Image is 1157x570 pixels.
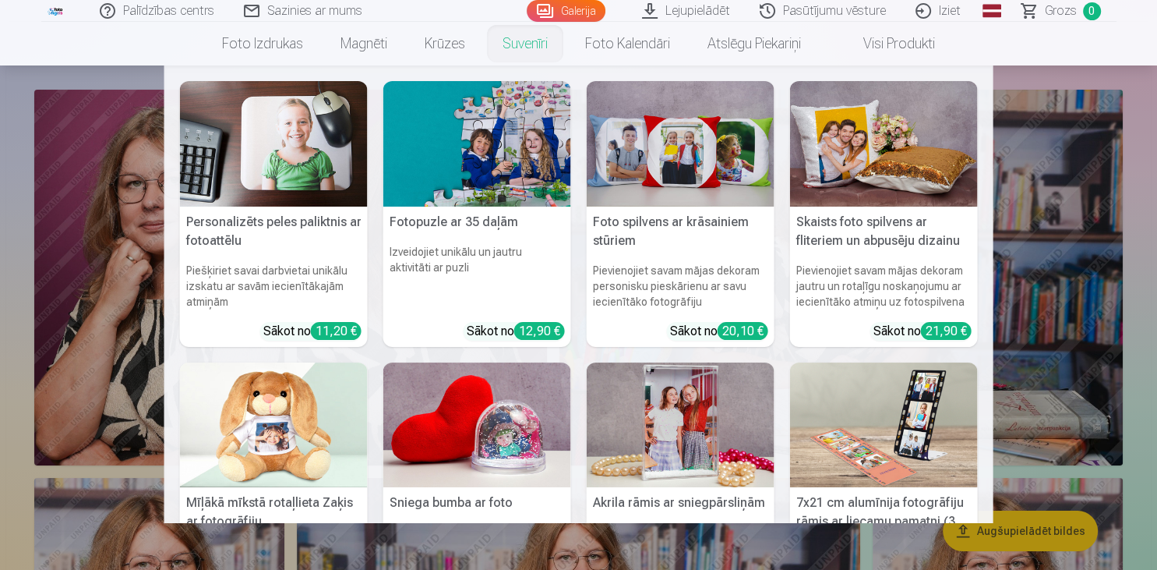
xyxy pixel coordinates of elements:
[383,81,571,347] a: Fotopuzle ar 35 daļāmFotopuzle ar 35 daļāmIzveidojiet unikālu un jautru aktivitāti ar puzliSākot ...
[790,81,978,347] a: Skaists foto spilvens ar fliteriem un abpusēju dizainuSkaists foto spilvens ar fliteriem un abpus...
[587,487,774,519] h5: Akrila rāmis ar sniegpārsliņām
[820,22,954,65] a: Visi produkti
[311,322,362,340] div: 11,20 €
[203,22,322,65] a: Foto izdrukas
[180,487,368,537] h5: Mīļākā mīkstā rotaļlieta Zaķis ar fotogrāfiju
[790,207,978,257] h5: Skaists foto spilvens ar fliteriem un abpusēju dizainu
[566,22,689,65] a: Foto kalendāri
[322,22,406,65] a: Magnēti
[587,257,774,316] h6: Pievienojiet savam mājas dekoram personisku pieskārienu ar savu iecienītāko fotogrāfiju
[514,322,565,340] div: 12,90 €
[180,81,368,207] img: Personalizēts peles paliktnis ar fotoattēlu
[180,81,368,347] a: Personalizēts peles paliktnis ar fotoattēluPersonalizēts peles paliktnis ar fotoattēluPiešķiriet ...
[689,22,820,65] a: Atslēgu piekariņi
[383,238,571,316] h6: Izveidojiet unikālu un jautru aktivitāti ar puzli
[467,322,565,341] div: Sākot no
[790,81,978,207] img: Skaists foto spilvens ar fliteriem un abpusēju dizainu
[406,22,484,65] a: Krūzes
[484,22,566,65] a: Suvenīri
[263,322,362,341] div: Sākot no
[790,487,978,556] h5: 7x21 cm alumīnija fotogrāfiju rāmis ar liecamu pamatni (3 fotogrāfijas)
[921,322,972,340] div: 21,90 €
[790,257,978,316] h6: Pievienojiet savam mājas dekoram jautru un rotaļīgu noskaņojumu ar iecienītāko atmiņu uz fotospil...
[383,487,571,519] h5: Sniega bumba ar foto
[383,207,571,238] h5: Fotopuzle ar 35 daļām
[587,81,774,207] img: Foto spilvens ar krāsainiem stūriem
[180,207,368,257] h5: Personalizēts peles paliktnis ar fotoattēlu
[383,81,571,207] img: Fotopuzle ar 35 daļām
[587,81,774,347] a: Foto spilvens ar krāsainiem stūriemFoto spilvens ar krāsainiem stūriemPievienojiet savam mājas de...
[718,322,768,340] div: 20,10 €
[670,322,768,341] div: Sākot no
[180,257,368,316] h6: Piešķiriet savai darbvietai unikālu izskatu ar savām iecienītākajām atmiņām
[383,363,571,488] img: Sniega bumba ar foto
[1083,2,1101,20] span: 0
[790,363,978,488] img: 7x21 cm alumīnija fotogrāfiju rāmis ar liecamu pamatni (3 fotogrāfijas)
[873,322,972,341] div: Sākot no
[48,6,65,16] img: /fa1
[1045,2,1077,20] span: Grozs
[587,363,774,488] img: Akrila rāmis ar sniegpārsliņām
[587,207,774,257] h5: Foto spilvens ar krāsainiem stūriem
[180,363,368,488] img: Mīļākā mīkstā rotaļlieta Zaķis ar fotogrāfiju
